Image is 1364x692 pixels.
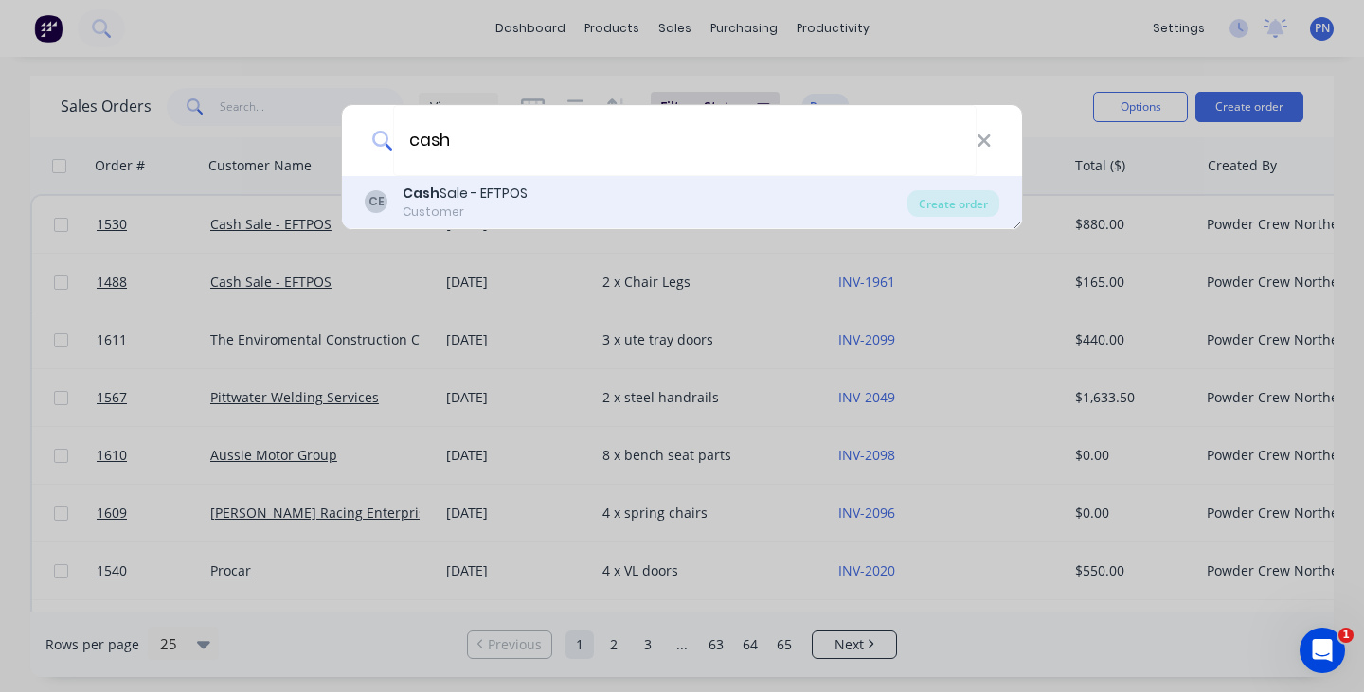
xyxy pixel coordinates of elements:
span: 1 [1338,628,1354,643]
div: Customer [403,204,528,221]
div: CE [365,190,387,213]
div: Sale - EFTPOS [403,184,528,204]
input: Enter a customer name to create a new order... [393,105,977,176]
iframe: Intercom live chat [1300,628,1345,673]
div: Create order [907,190,999,217]
b: Cash [403,184,440,203]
